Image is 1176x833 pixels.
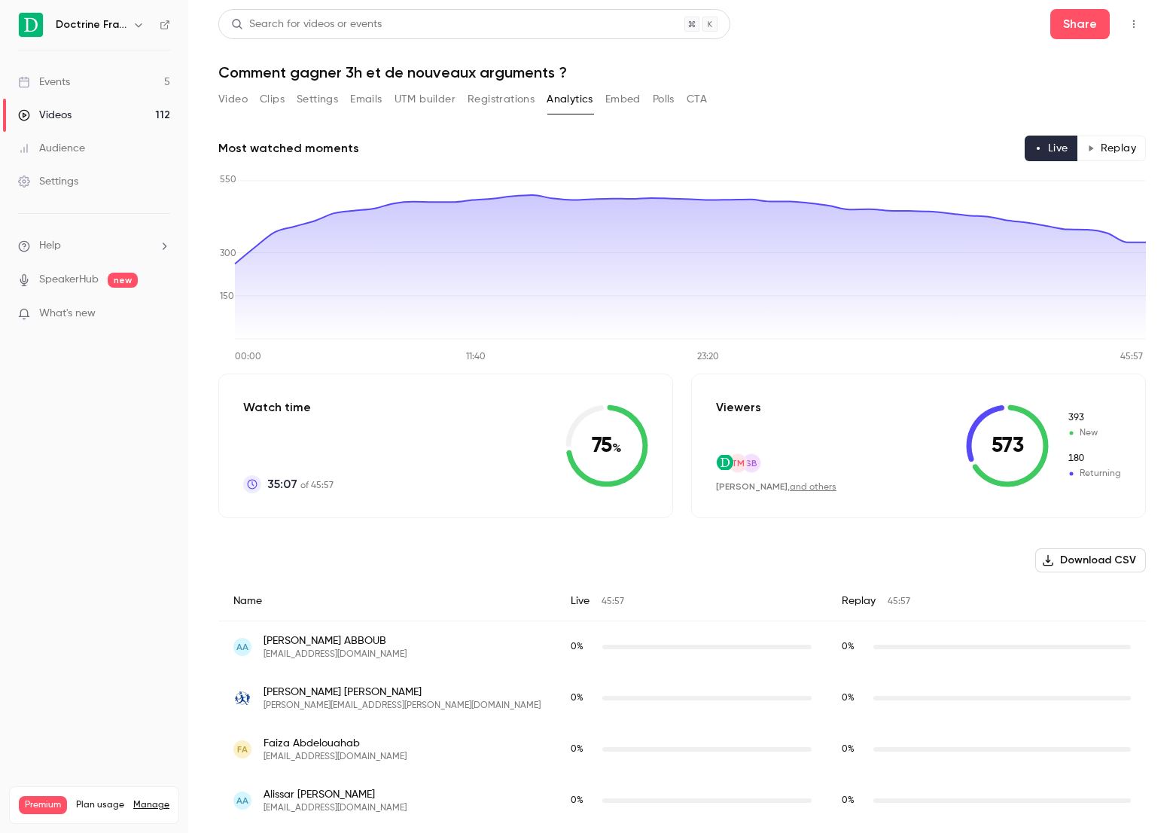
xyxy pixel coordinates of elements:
[19,13,43,37] img: Doctrine France
[133,799,169,811] a: Manage
[39,272,99,288] a: SpeakerHub
[39,306,96,322] span: What's new
[571,743,595,756] span: Live watch time
[267,475,297,493] span: 35:07
[218,87,248,111] button: Video
[1067,467,1121,481] span: Returning
[842,691,866,705] span: Replay watch time
[731,456,745,470] span: TM
[687,87,707,111] button: CTA
[264,700,541,712] span: [PERSON_NAME][EMAIL_ADDRESS][PERSON_NAME][DOMAIN_NAME]
[745,456,757,470] span: SB
[76,799,124,811] span: Plan usage
[264,802,407,814] span: [EMAIL_ADDRESS][DOMAIN_NAME]
[236,794,248,807] span: AA
[842,694,855,703] span: 0 %
[18,238,170,254] li: help-dropdown-opener
[218,139,359,157] h2: Most watched moments
[842,796,855,805] span: 0 %
[571,694,583,703] span: 0 %
[602,597,624,606] span: 45:57
[218,581,556,621] div: Name
[18,141,85,156] div: Audience
[267,475,334,493] p: of 45:57
[237,743,248,756] span: FA
[1067,411,1121,425] span: New
[1025,136,1078,161] button: Live
[653,87,675,111] button: Polls
[152,307,170,321] iframe: Noticeable Trigger
[790,483,836,492] a: and others
[842,640,866,654] span: Replay watch time
[220,249,236,258] tspan: 300
[547,87,593,111] button: Analytics
[716,398,761,416] p: Viewers
[1067,452,1121,465] span: Returning
[1122,12,1146,36] button: Top Bar Actions
[235,352,261,362] tspan: 00:00
[571,796,583,805] span: 0 %
[18,108,72,123] div: Videos
[350,87,382,111] button: Emails
[264,751,407,763] span: [EMAIL_ADDRESS][DOMAIN_NAME]
[231,17,382,32] div: Search for videos or events
[827,581,1146,621] div: Replay
[260,87,285,111] button: Clips
[1120,352,1143,362] tspan: 45:57
[264,633,407,648] span: [PERSON_NAME] ABBOUB
[218,673,1146,724] div: nathalie.abdelhadi@assurance-maladie.fr
[218,63,1146,81] h1: Comment gagner 3h et de nouveaux arguments ?
[468,87,535,111] button: Registrations
[571,642,583,651] span: 0 %
[264,736,407,751] span: Faiza Abdelouahab
[18,174,78,189] div: Settings
[842,743,866,756] span: Replay watch time
[233,689,251,707] img: assurance-maladie.fr
[108,273,138,288] span: new
[218,775,1146,826] div: alissar.abi.farah@gmail.com
[395,87,455,111] button: UTM builder
[297,87,338,111] button: Settings
[1035,548,1146,572] button: Download CSV
[888,597,910,606] span: 45:57
[19,796,67,814] span: Premium
[1067,426,1121,440] span: New
[220,175,236,185] tspan: 550
[717,455,733,471] img: doctrine.fr
[218,724,1146,775] div: abdelouahabfaiza@gmail.com
[466,352,486,362] tspan: 11:40
[218,621,1146,673] div: abboub.avocat@gmail.com
[842,745,855,754] span: 0 %
[236,640,248,654] span: aA
[571,691,595,705] span: Live watch time
[220,292,234,301] tspan: 150
[697,352,719,362] tspan: 23:20
[264,787,407,802] span: Alissar [PERSON_NAME]
[556,581,827,621] div: Live
[264,685,541,700] span: [PERSON_NAME] [PERSON_NAME]
[1077,136,1146,161] button: Replay
[842,794,866,807] span: Replay watch time
[716,481,836,493] div: ,
[571,640,595,654] span: Live watch time
[39,238,61,254] span: Help
[56,17,126,32] h6: Doctrine France
[571,745,583,754] span: 0 %
[571,794,595,807] span: Live watch time
[264,648,407,661] span: [EMAIL_ADDRESS][DOMAIN_NAME]
[716,481,788,492] span: [PERSON_NAME]
[605,87,641,111] button: Embed
[243,398,334,416] p: Watch time
[18,75,70,90] div: Events
[842,642,855,651] span: 0 %
[1050,9,1110,39] button: Share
